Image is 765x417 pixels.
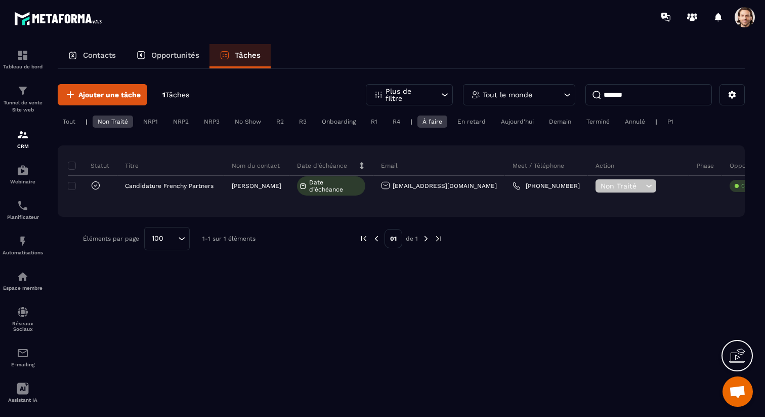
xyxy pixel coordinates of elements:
div: En retard [452,116,491,128]
img: logo [14,9,105,28]
span: Non Traité [601,182,643,190]
a: automationsautomationsAutomatisations [3,228,43,263]
a: automationsautomationsWebinaire [3,157,43,192]
div: NRP1 [138,116,163,128]
a: social-networksocial-networkRéseaux Sociaux [3,298,43,339]
p: Planificateur [3,214,43,220]
p: Webinaire [3,179,43,184]
div: Terminé [581,116,615,128]
a: formationformationTableau de bord [3,42,43,77]
div: À faire [417,116,447,128]
div: Non Traité [93,116,133,128]
p: Réseaux Sociaux [3,321,43,332]
span: Date d’échéance [309,179,363,193]
div: Onboarding [317,116,361,128]
div: Aujourd'hui [496,116,539,128]
a: formationformationTunnel de vente Site web [3,77,43,121]
img: prev [359,234,368,243]
img: next [421,234,431,243]
p: Email [381,162,398,170]
img: automations [17,271,29,283]
p: Espace membre [3,285,43,291]
img: automations [17,235,29,247]
p: E-mailing [3,362,43,367]
div: R3 [294,116,312,128]
div: P1 [662,116,678,128]
p: Opportunités [151,51,199,60]
p: Statut [70,162,109,170]
p: Tâches [235,51,261,60]
p: Assistant IA [3,397,43,403]
p: 1-1 sur 1 éléments [202,235,256,242]
div: R1 [366,116,382,128]
img: automations [17,164,29,176]
div: R2 [271,116,289,128]
p: | [86,118,88,125]
div: Ouvrir le chat [722,376,753,407]
a: [PHONE_NUMBER] [513,182,580,190]
span: Ajouter une tâche [78,90,141,100]
p: Éléments par page [83,235,139,242]
a: emailemailE-mailing [3,339,43,375]
a: Contacts [58,44,126,68]
p: Contacts [83,51,116,60]
p: Automatisations [3,250,43,255]
p: Tableau de bord [3,64,43,69]
img: email [17,347,29,359]
div: Search for option [144,227,190,250]
p: de 1 [406,235,418,243]
p: Date d’échéance [297,162,347,170]
span: 100 [148,233,167,244]
p: Tunnel de vente Site web [3,99,43,113]
div: NRP3 [199,116,225,128]
button: Ajouter une tâche [58,84,147,105]
p: Nom du contact [232,162,280,170]
div: Tout [58,116,80,128]
img: formation [17,129,29,141]
div: Annulé [620,116,650,128]
img: prev [372,234,381,243]
img: social-network [17,306,29,318]
div: No Show [230,116,266,128]
a: automationsautomationsEspace membre [3,263,43,298]
a: Tâches [209,44,271,68]
a: schedulerschedulerPlanificateur [3,192,43,228]
div: Demain [544,116,576,128]
p: 1 [162,90,189,100]
p: | [655,118,657,125]
a: Assistant IA [3,375,43,410]
img: formation [17,85,29,97]
img: formation [17,49,29,61]
a: Opportunités [126,44,209,68]
p: Meet / Téléphone [513,162,564,170]
p: Tout le monde [483,91,532,98]
p: 01 [385,229,402,248]
img: next [434,234,443,243]
p: CRM [3,143,43,149]
div: R4 [388,116,405,128]
p: Candidature Frenchy Partners [125,182,214,189]
p: Action [596,162,614,170]
img: scheduler [17,200,29,212]
span: Tâches [165,91,189,99]
p: [PERSON_NAME] [232,182,281,189]
input: Search for option [167,233,176,244]
p: Phase [697,162,714,170]
div: NRP2 [168,116,194,128]
p: Titre [125,162,139,170]
p: Plus de filtre [386,88,430,102]
a: formationformationCRM [3,121,43,157]
p: | [410,118,412,125]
